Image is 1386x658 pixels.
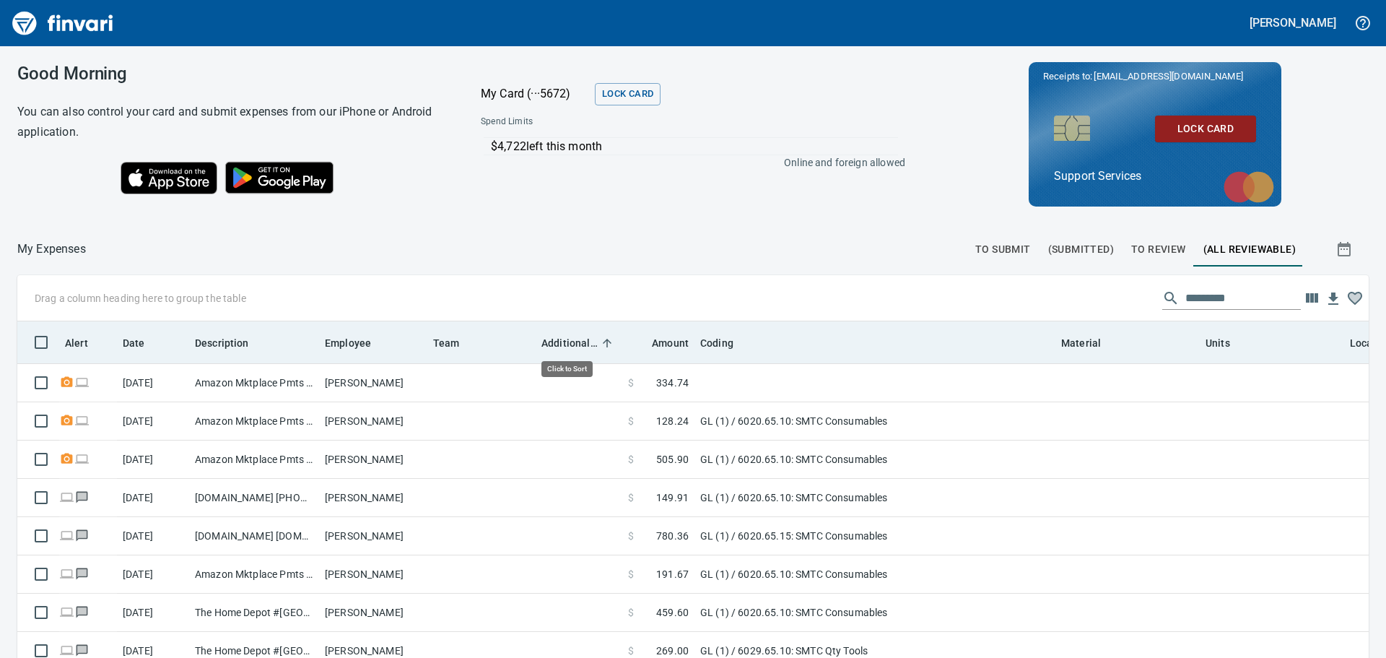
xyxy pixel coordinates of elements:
button: Show transactions within a particular date range [1322,232,1369,267]
span: Receipt Required [59,416,74,425]
span: $ [628,644,634,658]
span: Coding [700,334,752,352]
span: Receipt Required [59,454,74,464]
span: Online transaction [74,416,90,425]
span: Online transaction [59,493,74,502]
td: GL (1) / 6020.65.10: SMTC Consumables [694,402,1055,441]
td: The Home Depot #[GEOGRAPHIC_DATA] [189,594,319,632]
img: mastercard.svg [1216,164,1281,210]
p: Online and foreign allowed [469,155,905,170]
td: GL (1) / 6020.65.15: SMTC Consumables [694,517,1055,555]
span: [EMAIL_ADDRESS][DOMAIN_NAME] [1092,69,1244,83]
p: Support Services [1054,168,1256,185]
span: Units [1206,334,1249,352]
span: Online transaction [59,646,74,655]
span: $ [628,452,634,467]
button: Download table [1322,288,1344,310]
td: GL (1) / 6020.65.10: SMTC Consumables [694,479,1055,517]
span: $ [628,567,634,581]
span: Units [1206,334,1230,352]
span: Additional Reviewer [541,334,616,352]
span: $ [628,490,634,505]
span: Online transaction [59,531,74,540]
span: Date [123,334,164,352]
span: Amount [633,334,689,352]
span: 334.74 [656,376,689,390]
img: Get it on Google Play [217,154,341,202]
span: Online transaction [59,569,74,579]
td: [DOMAIN_NAME] [DOMAIN_NAME][URL] WA [189,517,319,555]
td: GL (1) / 6020.65.10: SMTC Consumables [694,441,1055,479]
p: $4,722 left this month [491,138,898,155]
span: Amount [652,334,689,352]
span: To Submit [975,241,1031,259]
span: 128.24 [656,414,689,428]
p: Receipts to: [1043,69,1267,84]
h6: You can also control your card and submit expenses from our iPhone or Android application. [17,102,445,142]
td: [PERSON_NAME] [319,441,427,479]
td: [DATE] [117,594,189,632]
span: 191.67 [656,567,689,581]
span: Online transaction [74,378,90,387]
span: Description [195,334,268,352]
button: Lock Card [1155,116,1256,142]
span: Lock Card [1167,120,1245,138]
td: [DATE] [117,441,189,479]
span: 269.00 [656,644,689,658]
span: Has messages [74,646,90,655]
span: Receipt Required [59,378,74,387]
span: 459.60 [656,605,689,620]
span: Material [1061,334,1120,352]
img: Download on the App Store [121,162,217,194]
span: Alert [65,334,107,352]
button: Lock Card [595,83,661,105]
span: Description [195,334,249,352]
span: Spend Limits [481,115,718,129]
td: [PERSON_NAME] [319,364,427,402]
button: Column choices favorited. Click to reset to default [1344,287,1366,309]
img: Finvari [9,6,117,40]
td: [DATE] [117,402,189,441]
td: Amazon Mktplace Pmts [DOMAIN_NAME][URL] WA [189,402,319,441]
span: $ [628,605,634,620]
span: (All Reviewable) [1203,241,1296,259]
span: Has messages [74,531,90,540]
span: Lock Card [602,86,653,103]
span: Alert [65,334,88,352]
td: Amazon Mktplace Pmts [DOMAIN_NAME][URL] WA [189,441,319,479]
p: My Expenses [17,241,86,258]
span: Team [433,334,479,352]
span: Employee [325,334,390,352]
td: GL (1) / 6020.65.10: SMTC Consumables [694,555,1055,594]
span: Coding [700,334,733,352]
span: Has messages [74,607,90,617]
td: [PERSON_NAME] [319,402,427,441]
td: [DATE] [117,479,189,517]
td: [PERSON_NAME] [319,517,427,555]
td: [PERSON_NAME] [319,555,427,594]
td: Amazon Mktplace Pmts [DOMAIN_NAME][URL] WA [189,364,319,402]
span: Date [123,334,145,352]
td: [DATE] [117,555,189,594]
span: Material [1061,334,1101,352]
span: Online transaction [74,454,90,464]
td: GL (1) / 6020.65.10: SMTC Consumables [694,594,1055,632]
span: Team [433,334,460,352]
span: Has messages [74,493,90,502]
td: [PERSON_NAME] [319,594,427,632]
td: [DOMAIN_NAME] [PHONE_NUMBER] [GEOGRAPHIC_DATA] [189,479,319,517]
span: Online transaction [59,607,74,617]
td: [DATE] [117,517,189,555]
p: My Card (···5672) [481,85,589,103]
span: Employee [325,334,371,352]
td: [DATE] [117,364,189,402]
span: $ [628,414,634,428]
span: 780.36 [656,529,689,543]
span: $ [628,529,634,543]
span: 505.90 [656,452,689,467]
button: Choose columns to display [1301,287,1322,309]
td: [PERSON_NAME] [319,479,427,517]
span: To Review [1131,241,1186,259]
span: (Submitted) [1048,241,1114,259]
